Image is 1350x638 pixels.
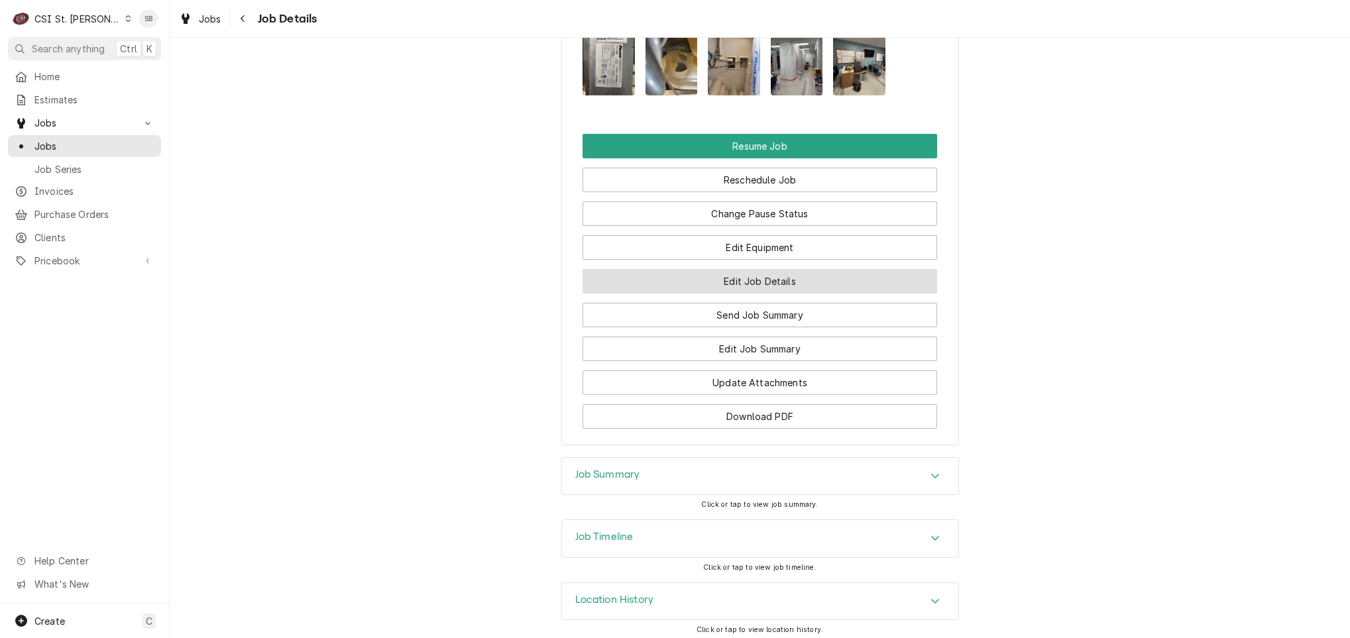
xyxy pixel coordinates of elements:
[34,93,154,107] span: Estimates
[562,583,958,620] button: Accordion Details Expand Trigger
[34,70,154,83] span: Home
[34,162,154,176] span: Job Series
[562,520,958,557] div: Accordion Header
[562,458,958,495] div: Accordion Header
[34,207,154,221] span: Purchase Orders
[8,135,161,157] a: Jobs
[583,370,937,395] button: Update Attachments
[34,615,65,627] span: Create
[34,116,135,130] span: Jobs
[34,12,121,26] div: CSI St. [PERSON_NAME]
[8,89,161,111] a: Estimates
[34,554,153,568] span: Help Center
[561,457,959,496] div: Job Summary
[233,8,254,29] button: Navigate back
[583,361,937,395] div: Button Group Row
[199,12,221,26] span: Jobs
[8,250,161,272] a: Go to Pricebook
[34,184,154,198] span: Invoices
[583,226,937,260] div: Button Group Row
[139,9,158,28] div: Shayla Bell's Avatar
[562,583,958,620] div: Accordion Header
[833,26,885,95] img: BRSoIYYTAC7XJuugDNo5
[583,158,937,192] div: Button Group Row
[583,192,937,226] div: Button Group Row
[146,42,152,56] span: K
[583,26,635,95] img: 7he325ydTPON1APR3Vil
[575,468,640,481] h3: Job Summary
[8,66,161,87] a: Home
[8,203,161,225] a: Purchase Orders
[703,563,816,572] span: Click or tap to view job timeline.
[583,15,937,106] span: Attachments
[8,158,161,180] a: Job Series
[34,577,153,591] span: What's New
[8,37,161,60] button: Search anythingCtrlK
[583,235,937,260] button: Edit Equipment
[708,26,760,95] img: QVVkYSRIqF6WnyNHJysA
[583,269,937,293] button: Edit Job Details
[583,3,937,106] div: Attachments
[583,395,937,429] div: Button Group Row
[174,8,227,30] a: Jobs
[254,10,317,28] span: Job Details
[8,573,161,595] a: Go to What's New
[34,139,154,153] span: Jobs
[583,293,937,327] div: Button Group Row
[120,42,137,56] span: Ctrl
[8,227,161,248] a: Clients
[583,404,937,429] button: Download PDF
[8,112,161,134] a: Go to Jobs
[12,9,30,28] div: C
[583,168,937,192] button: Reschedule Job
[583,201,937,226] button: Change Pause Status
[561,582,959,621] div: Location History
[701,500,818,509] span: Click or tap to view job summary.
[8,180,161,202] a: Invoices
[583,134,937,158] button: Resume Job
[139,9,158,28] div: SB
[32,42,105,56] span: Search anything
[562,520,958,557] button: Accordion Details Expand Trigger
[771,26,823,95] img: 88lapDsQQWCZDWCRgD72
[583,327,937,361] div: Button Group Row
[562,458,958,495] button: Accordion Details Expand Trigger
[697,625,823,634] span: Click or tap to view location history.
[583,337,937,361] button: Edit Job Summary
[146,614,152,628] span: C
[583,260,937,293] div: Button Group Row
[34,254,135,268] span: Pricebook
[12,9,30,28] div: CSI St. Louis's Avatar
[575,594,654,606] h3: Location History
[583,134,937,429] div: Button Group
[646,26,698,95] img: 4PXtg3YR8i1TX23rOJWn
[575,531,634,543] h3: Job Timeline
[583,303,937,327] button: Send Job Summary
[583,134,937,158] div: Button Group Row
[34,231,154,244] span: Clients
[8,550,161,572] a: Go to Help Center
[561,519,959,558] div: Job Timeline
